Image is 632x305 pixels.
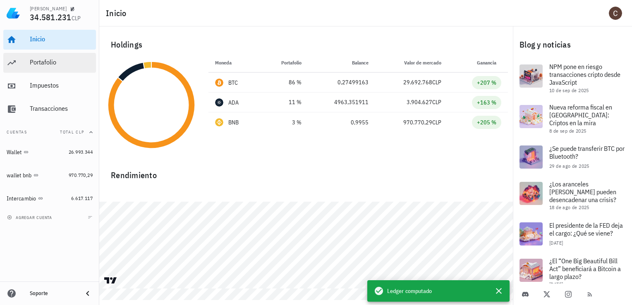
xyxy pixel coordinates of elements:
[3,30,96,50] a: Inicio
[403,79,432,86] span: 29.692.768
[315,78,369,87] div: 0,27499163
[228,98,239,107] div: ADA
[69,149,93,155] span: 26.993.344
[549,103,612,127] span: Nueva reforma fiscal en [GEOGRAPHIC_DATA]: Criptos en la mira
[513,216,632,252] a: El presidente de la FED deja el cargo: ¿Qué se viene? [DATE]
[5,213,56,222] button: agregar cuenta
[375,53,448,73] th: Valor de mercado
[477,98,496,107] div: +163 %
[215,79,223,87] div: BTC-icon
[268,78,302,87] div: 86 %
[30,81,93,89] div: Impuestos
[477,60,501,66] span: Ganancia
[30,12,72,23] span: 34.581.231
[228,79,238,87] div: BTC
[432,79,441,86] span: CLP
[513,139,632,175] a: ¿Se puede transferir BTC por Bluetooth? 29 de ago de 2025
[3,122,96,142] button: CuentasTotal CLP
[3,76,96,96] a: Impuestos
[3,99,96,119] a: Transacciones
[513,98,632,139] a: Nueva reforma fiscal en [GEOGRAPHIC_DATA]: Criptos en la mira 8 de sep de 2025
[432,119,441,126] span: CLP
[3,53,96,73] a: Portafolio
[30,105,93,112] div: Transacciones
[7,172,32,179] div: wallet bnb
[104,31,508,58] div: Holdings
[549,257,621,281] span: ¿El “One Big Beautiful Bill Act” beneficiará a Bitcoin a largo plazo?
[3,188,96,208] a: Intercambio 6.617.117
[228,118,239,126] div: BNB
[208,53,261,73] th: Moneda
[387,286,432,295] span: Ledger computado
[549,180,616,204] span: ¿Los aranceles [PERSON_NAME] pueden desencadenar una crisis?
[513,175,632,216] a: ¿Los aranceles [PERSON_NAME] pueden desencadenar una crisis? 18 de ago de 2025
[3,142,96,162] a: Wallet 26.993.344
[403,119,432,126] span: 970.770,29
[71,195,93,201] span: 6.617.117
[513,31,632,58] div: Blog y noticias
[261,53,308,73] th: Portafolio
[477,118,496,126] div: +205 %
[30,58,93,66] div: Portafolio
[72,14,81,22] span: CLP
[268,118,302,127] div: 3 %
[513,252,632,293] a: ¿El “One Big Beautiful Bill Act” beneficiará a Bitcoin a largo plazo? [DATE]
[549,62,620,86] span: NPM pone en riesgo transacciones cripto desde JavaScript
[609,7,622,20] div: avatar
[549,128,586,134] span: 8 de sep de 2025
[549,204,589,210] span: 18 de ago de 2025
[215,118,223,126] div: BNB-icon
[7,195,36,202] div: Intercambio
[7,149,22,156] div: Wallet
[69,172,93,178] span: 970.770,29
[215,98,223,107] div: ADA-icon
[30,35,93,43] div: Inicio
[7,7,20,20] img: LedgiFi
[106,7,130,20] h1: Inicio
[3,165,96,185] a: wallet bnb 970.770,29
[60,129,84,135] span: Total CLP
[9,215,52,220] span: agregar cuenta
[103,276,118,284] a: Charting by TradingView
[268,98,302,107] div: 11 %
[30,5,67,12] div: [PERSON_NAME]
[477,79,496,87] div: +207 %
[104,162,508,182] div: Rendimiento
[315,98,369,107] div: 4963,351911
[432,98,441,106] span: CLP
[513,58,632,98] a: NPM pone en riesgo transacciones cripto desde JavaScript 10 de sep de 2025
[549,87,589,93] span: 10 de sep de 2025
[308,53,375,73] th: Balance
[315,118,369,127] div: 0,9955
[30,290,76,297] div: Soporte
[549,240,563,246] span: [DATE]
[549,221,623,237] span: El presidente de la FED deja el cargo: ¿Qué se viene?
[549,144,625,160] span: ¿Se puede transferir BTC por Bluetooth?
[407,98,432,106] span: 3.904.627
[549,163,589,169] span: 29 de ago de 2025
